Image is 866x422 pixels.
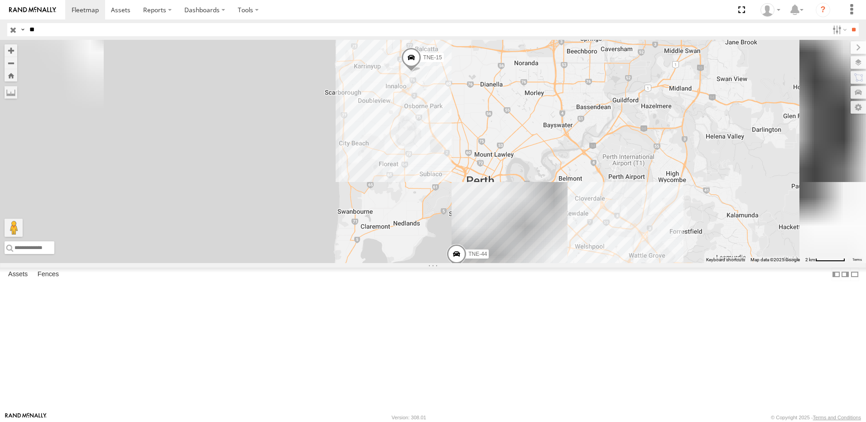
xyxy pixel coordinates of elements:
span: TNE-44 [468,251,487,257]
label: Search Query [19,23,26,36]
label: Dock Summary Table to the Left [832,268,841,281]
button: Zoom out [5,57,17,69]
a: Terms and Conditions [813,415,861,420]
label: Fences [33,268,63,281]
i: ? [816,3,830,17]
button: Keyboard shortcuts [706,257,745,263]
button: Drag Pegman onto the map to open Street View [5,219,23,237]
label: Map Settings [851,101,866,114]
span: TNE-15 [423,54,442,61]
label: Hide Summary Table [850,268,859,281]
span: Map data ©2025 Google [751,257,800,262]
span: 2 km [805,257,815,262]
a: Visit our Website [5,413,47,422]
img: rand-logo.svg [9,7,56,13]
label: Search Filter Options [829,23,848,36]
div: © Copyright 2025 - [771,415,861,420]
div: Michaella Mc Laughlin [757,3,784,17]
div: Version: 308.01 [392,415,426,420]
label: Measure [5,86,17,99]
button: Map Scale: 2 km per 62 pixels [803,257,848,263]
label: Dock Summary Table to the Right [841,268,850,281]
button: Zoom Home [5,69,17,82]
button: Zoom in [5,44,17,57]
a: Terms (opens in new tab) [852,258,862,262]
label: Assets [4,268,32,281]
